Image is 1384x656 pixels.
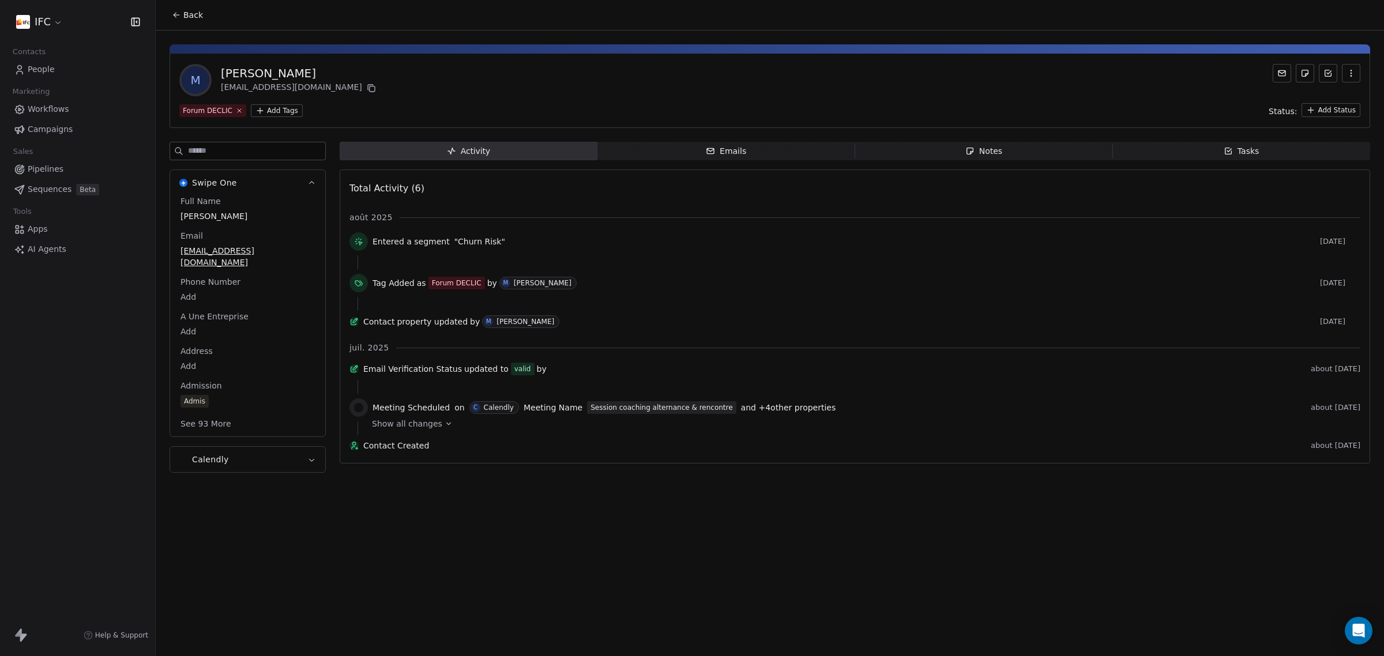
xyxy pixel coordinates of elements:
[174,413,238,434] button: See 93 More
[432,278,482,288] div: Forum DECLIC
[354,403,363,412] img: calendly.png
[514,279,571,287] div: [PERSON_NAME]
[28,223,48,235] span: Apps
[9,220,146,239] a: Apps
[503,278,509,288] div: M
[184,395,205,407] div: Admis
[9,60,146,79] a: People
[473,403,477,412] div: C
[363,316,394,327] span: Contact
[95,631,148,640] span: Help & Support
[178,230,205,242] span: Email
[180,245,315,268] span: [EMAIL_ADDRESS][DOMAIN_NAME]
[9,100,146,119] a: Workflows
[28,243,66,255] span: AI Agents
[497,318,554,326] div: [PERSON_NAME]
[170,195,325,436] div: Swipe OneSwipe One
[1311,364,1360,374] span: about [DATE]
[397,316,468,327] span: property updated
[1311,403,1360,412] span: about [DATE]
[221,81,378,95] div: [EMAIL_ADDRESS][DOMAIN_NAME]
[180,210,315,222] span: [PERSON_NAME]
[170,170,325,195] button: Swipe OneSwipe One
[1269,105,1297,117] span: Status:
[965,145,1002,157] div: Notes
[7,43,51,61] span: Contacts
[84,631,148,640] a: Help & Support
[178,311,251,322] span: A Une Entreprise
[349,342,389,353] span: juil. 2025
[484,404,514,412] div: Calendly
[182,66,209,94] span: M
[372,418,442,429] span: Show all changes
[9,240,146,259] a: AI Agents
[28,163,63,175] span: Pipelines
[372,418,1352,429] a: Show all changes
[9,180,146,199] a: SequencesBeta
[180,291,315,303] span: Add
[8,143,38,160] span: Sales
[165,5,210,25] button: Back
[1320,237,1360,246] span: [DATE]
[179,454,187,560] img: Calendly
[28,103,69,115] span: Workflows
[373,402,450,413] span: Meeting Scheduled
[35,14,51,29] span: IFC
[221,65,378,81] div: [PERSON_NAME]
[454,236,505,247] span: "Churn Risk"
[349,212,393,223] span: août 2025
[363,363,462,375] span: Email Verification Status
[178,380,224,391] span: Admission
[180,326,315,337] span: Add
[76,184,99,195] span: Beta
[8,203,36,220] span: Tools
[470,316,480,327] span: by
[741,402,836,413] span: and + 4 other properties
[1302,103,1360,117] button: Add Status
[537,363,547,375] span: by
[178,195,223,207] span: Full Name
[14,12,65,32] button: IFC
[251,104,303,117] button: Add Tags
[1311,441,1360,450] span: about [DATE]
[524,402,582,413] span: Meeting Name
[1224,145,1259,157] div: Tasks
[486,317,491,326] div: M
[183,9,203,21] span: Back
[706,145,746,157] div: Emails
[1320,278,1360,288] span: [DATE]
[363,440,1306,451] span: Contact Created
[454,402,464,413] span: on
[180,360,315,372] span: Add
[373,277,415,289] span: Tag Added
[28,63,55,76] span: People
[591,402,732,413] div: Session coaching alternance & rencontre
[9,160,146,179] a: Pipelines
[417,277,426,289] span: as
[1320,317,1360,326] span: [DATE]
[16,15,30,29] img: IMG_3414.png
[178,345,215,357] span: Address
[28,123,73,135] span: Campaigns
[373,236,450,247] span: Entered a segment
[9,120,146,139] a: Campaigns
[28,183,72,195] span: Sequences
[514,363,531,375] div: valid
[487,277,497,289] span: by
[183,105,232,116] div: Forum DECLIC
[179,179,187,187] img: Swipe One
[178,276,243,288] span: Phone Number
[192,177,237,188] span: Swipe One
[170,447,325,567] button: CalendlyCalendly
[7,83,55,100] span: Marketing
[464,363,509,375] span: updated to
[1345,617,1372,644] div: Open Intercom Messenger
[349,183,424,194] span: Total Activity (6)
[192,501,229,512] span: Calendly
